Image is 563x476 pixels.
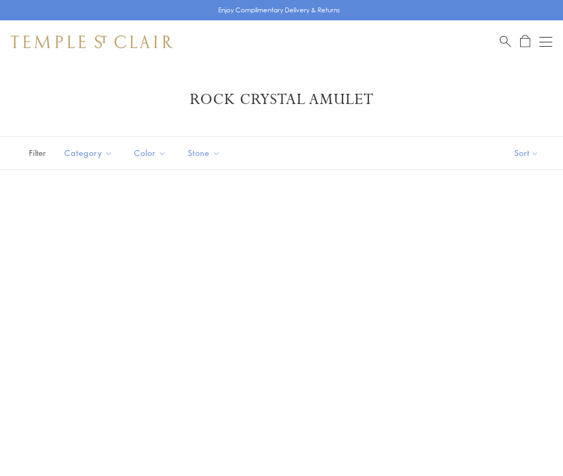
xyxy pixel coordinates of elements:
[520,35,530,48] a: Open Shopping Bag
[59,146,121,160] span: Category
[180,141,228,165] button: Stone
[182,146,228,160] span: Stone
[490,137,563,169] button: Show sort by
[11,35,173,48] img: Temple St. Clair
[539,35,552,48] button: Open navigation
[500,35,511,48] a: Search
[218,5,340,16] p: Enjoy Complimentary Delivery & Returns
[56,141,121,165] button: Category
[129,146,174,160] span: Color
[126,141,174,165] button: Color
[27,90,536,109] h1: Rock Crystal Amulet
